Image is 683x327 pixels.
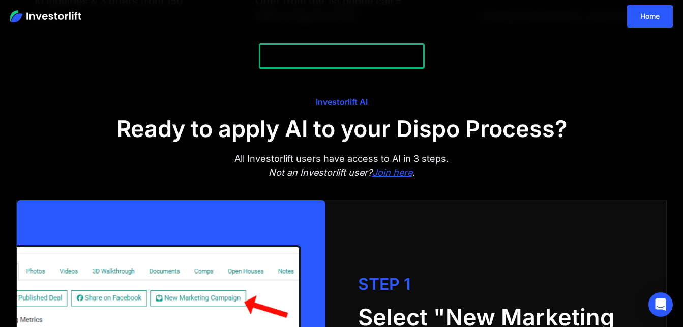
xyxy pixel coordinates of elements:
[265,50,418,62] iframe: Customer reviews powered by Trustpilot
[103,114,581,144] h2: Ready to apply AI to your Dispo Process?
[269,167,372,178] em: Not an Investorlift user?
[103,152,581,179] div: All Investorlift users have access to AI in 3 steps.
[358,272,667,296] div: STEP 1
[372,167,412,178] a: Join here
[627,5,673,28] a: Home
[412,167,415,178] em: .
[648,292,673,317] div: Open Intercom Messenger
[103,96,581,108] div: Investorlift AI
